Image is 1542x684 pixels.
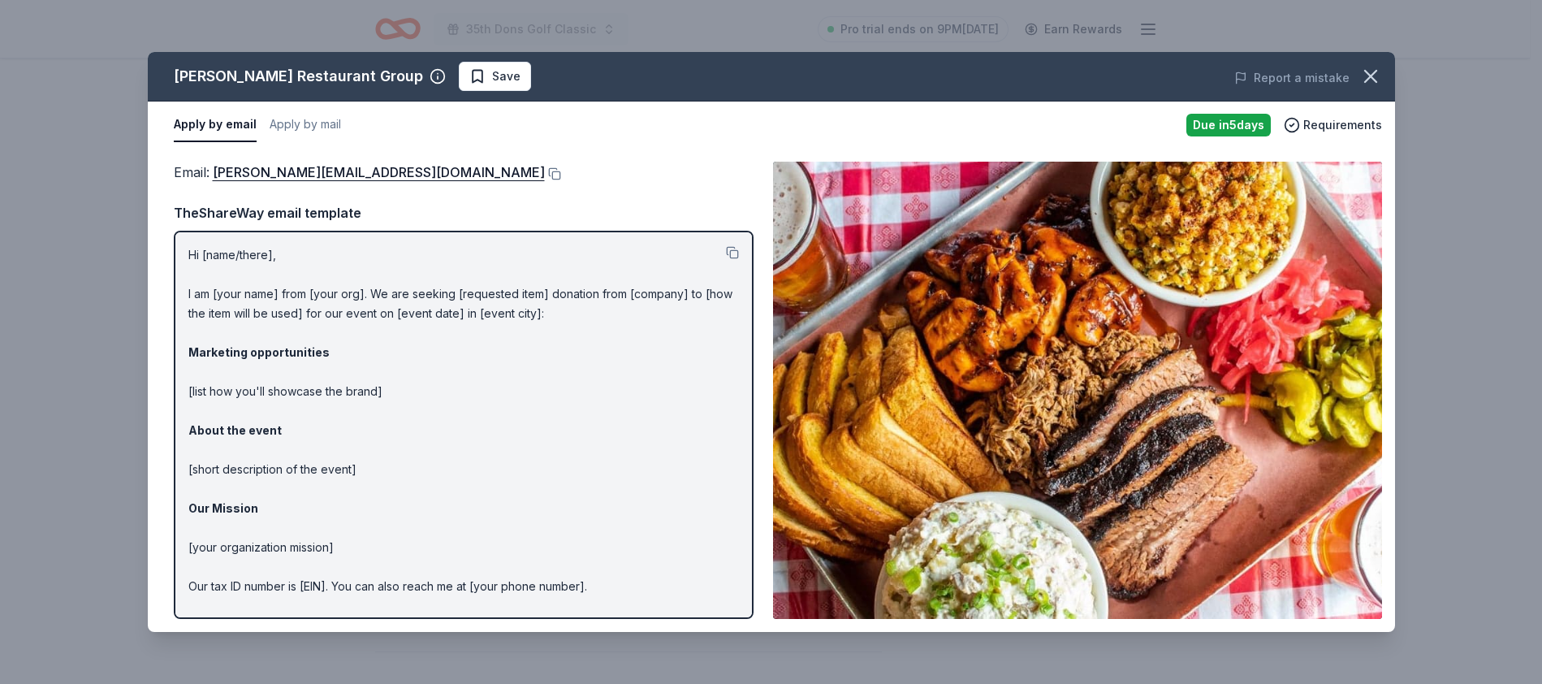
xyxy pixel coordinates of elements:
[174,202,754,223] div: TheShareWay email template
[188,345,330,359] strong: Marketing opportunities
[1303,115,1382,135] span: Requirements
[174,108,257,142] button: Apply by email
[492,67,520,86] span: Save
[1284,115,1382,135] button: Requirements
[188,423,282,437] strong: About the event
[1234,68,1350,88] button: Report a mistake
[213,162,545,183] a: [PERSON_NAME][EMAIL_ADDRESS][DOMAIN_NAME]
[270,108,341,142] button: Apply by mail
[459,62,531,91] button: Save
[174,63,423,89] div: [PERSON_NAME] Restaurant Group
[188,501,258,515] strong: Our Mission
[773,162,1382,619] img: Image for Cohn Restaurant Group
[174,164,545,180] span: Email :
[1186,114,1271,136] div: Due in 5 days
[188,245,739,655] p: Hi [name/there], I am [your name] from [your org]. We are seeking [requested item] donation from ...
